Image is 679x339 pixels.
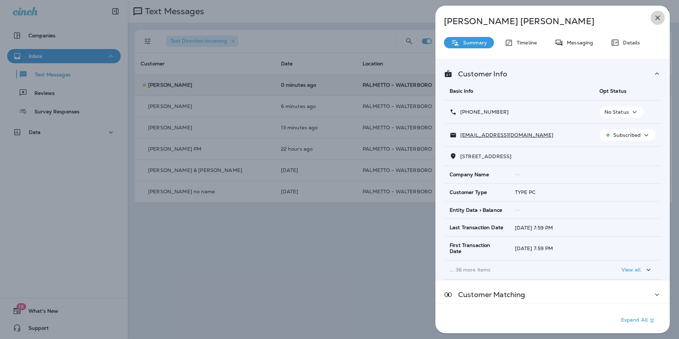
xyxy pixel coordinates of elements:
[513,40,537,45] p: Timeline
[613,132,641,138] p: Subscribed
[599,129,656,141] button: Subscribed
[621,267,641,273] p: View all
[515,189,536,195] span: TYPE PC
[450,267,588,273] p: ... 38 more items
[460,153,511,160] span: [STREET_ADDRESS]
[450,172,489,178] span: Company Name
[515,171,520,178] span: --
[618,314,659,327] button: Expand All
[604,109,629,115] p: No Status
[563,40,593,45] p: Messaging
[457,109,509,115] p: [PHONE_NUMBER]
[619,263,656,276] button: View all
[457,132,553,138] p: [EMAIL_ADDRESS][DOMAIN_NAME]
[621,316,656,325] p: Expand All
[515,207,520,213] span: --
[452,71,507,77] p: Customer Info
[460,40,487,45] p: Summary
[599,88,626,94] span: Opt Status
[450,225,503,231] span: Last Transaction Date
[450,88,473,94] span: Basic Info
[619,40,640,45] p: Details
[599,106,644,118] button: No Status
[450,242,504,254] span: First Transaction Date
[515,225,553,231] span: [DATE] 7:59 PM
[452,292,525,297] p: Customer Matching
[450,189,487,195] span: Customer Type
[444,16,638,26] p: [PERSON_NAME] [PERSON_NAME]
[450,207,502,213] span: Entity Data > Balance
[515,245,553,252] span: [DATE] 7:59 PM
